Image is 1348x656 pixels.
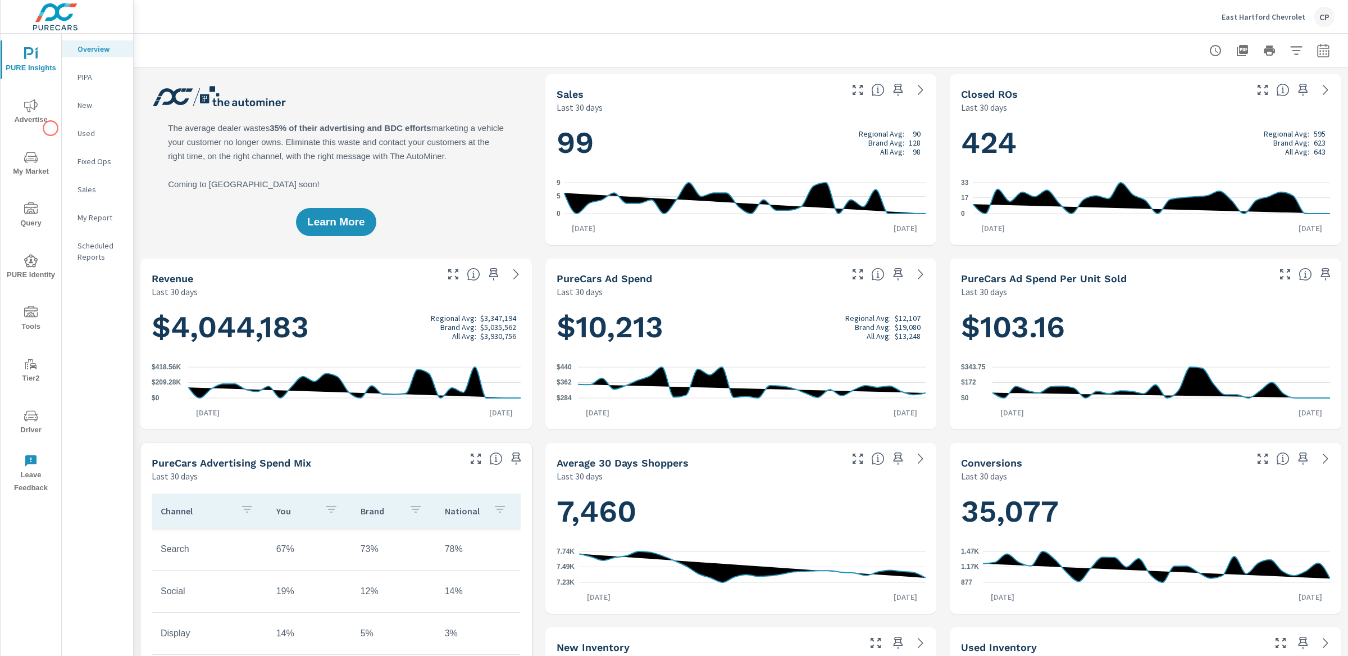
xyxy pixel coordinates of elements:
[78,184,124,195] p: Sales
[895,332,921,341] p: $13,248
[489,452,503,465] span: This table looks at how you compare to the amount of budget you spend per channel as opposed to y...
[78,240,124,263] p: Scheduled Reports
[895,323,921,332] p: $19,080
[849,81,867,99] button: Make Fullscreen
[1314,138,1326,147] p: 623
[889,81,907,99] span: Save this to your personalized report
[1285,147,1309,156] p: All Avg:
[1258,39,1281,62] button: Print Report
[1312,39,1335,62] button: Select Date Range
[961,548,979,555] text: 1.47K
[557,641,630,653] h5: New Inventory
[352,619,436,648] td: 5%
[578,407,617,418] p: [DATE]
[909,138,921,147] p: 128
[152,273,193,284] h5: Revenue
[868,138,904,147] p: Brand Avg:
[267,577,352,605] td: 19%
[1231,39,1254,62] button: "Export Report to PDF"
[480,332,516,341] p: $3,930,756
[78,99,124,111] p: New
[152,535,267,563] td: Search
[579,591,618,603] p: [DATE]
[361,505,400,517] p: Brand
[62,209,133,226] div: My Report
[855,323,891,332] p: Brand Avg:
[62,125,133,142] div: Used
[1276,452,1290,465] span: The number of dealer-specified goals completed by a visitor. [Source: This data is provided by th...
[557,363,572,371] text: $440
[912,81,930,99] a: See more details in report
[1254,450,1272,468] button: Make Fullscreen
[452,332,476,341] p: All Avg:
[307,217,365,227] span: Learn More
[1317,265,1335,283] span: Save this to your personalized report
[481,407,521,418] p: [DATE]
[152,619,267,648] td: Display
[557,210,561,218] text: 0
[62,69,133,85] div: PIPA
[557,273,652,284] h5: PureCars Ad Spend
[961,179,969,187] text: 33
[886,407,925,418] p: [DATE]
[557,88,584,100] h5: Sales
[1272,634,1290,652] button: Make Fullscreen
[436,577,520,605] td: 14%
[1276,265,1294,283] button: Make Fullscreen
[557,394,572,402] text: $284
[1294,81,1312,99] span: Save this to your personalized report
[961,124,1330,162] h1: 424
[1291,223,1330,234] p: [DATE]
[867,332,891,341] p: All Avg:
[4,454,58,495] span: Leave Feedback
[507,450,525,468] span: Save this to your personalized report
[961,379,976,387] text: $172
[436,535,520,563] td: 78%
[961,563,979,571] text: 1.17K
[1314,147,1326,156] p: 643
[1254,81,1272,99] button: Make Fullscreen
[557,548,575,555] text: 7.74K
[1,34,61,499] div: nav menu
[1264,129,1309,138] p: Regional Avg:
[564,223,603,234] p: [DATE]
[152,469,198,483] p: Last 30 days
[961,363,986,371] text: $343.75
[871,452,885,465] span: A rolling 30 day total of daily Shoppers on the dealership website, averaged over the selected da...
[480,314,516,323] p: $3,347,194
[849,265,867,283] button: Make Fullscreen
[889,634,907,652] span: Save this to your personalized report
[4,99,58,126] span: Advertise
[161,505,231,517] p: Channel
[152,577,267,605] td: Social
[961,578,972,586] text: 877
[467,450,485,468] button: Make Fullscreen
[431,314,476,323] p: Regional Avg:
[1285,39,1308,62] button: Apply Filters
[961,273,1127,284] h5: PureCars Ad Spend Per Unit Sold
[78,128,124,139] p: Used
[152,308,521,346] h1: $4,044,183
[1317,634,1335,652] a: See more details in report
[78,156,124,167] p: Fixed Ops
[961,641,1037,653] h5: Used Inventory
[62,181,133,198] div: Sales
[557,308,926,346] h1: $10,213
[867,634,885,652] button: Make Fullscreen
[961,210,965,218] text: 0
[436,619,520,648] td: 3%
[152,457,311,469] h5: PureCars Advertising Spend Mix
[1294,634,1312,652] span: Save this to your personalized report
[992,407,1032,418] p: [DATE]
[557,492,926,531] h1: 7,460
[973,223,1013,234] p: [DATE]
[983,591,1022,603] p: [DATE]
[961,285,1007,298] p: Last 30 days
[467,268,480,281] span: Total sales revenue over the selected date range. [Source: This data is sourced from the dealer’s...
[886,223,925,234] p: [DATE]
[62,153,133,170] div: Fixed Ops
[152,379,181,387] text: $209.28K
[485,265,503,283] span: Save this to your personalized report
[557,379,572,387] text: $362
[4,306,58,333] span: Tools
